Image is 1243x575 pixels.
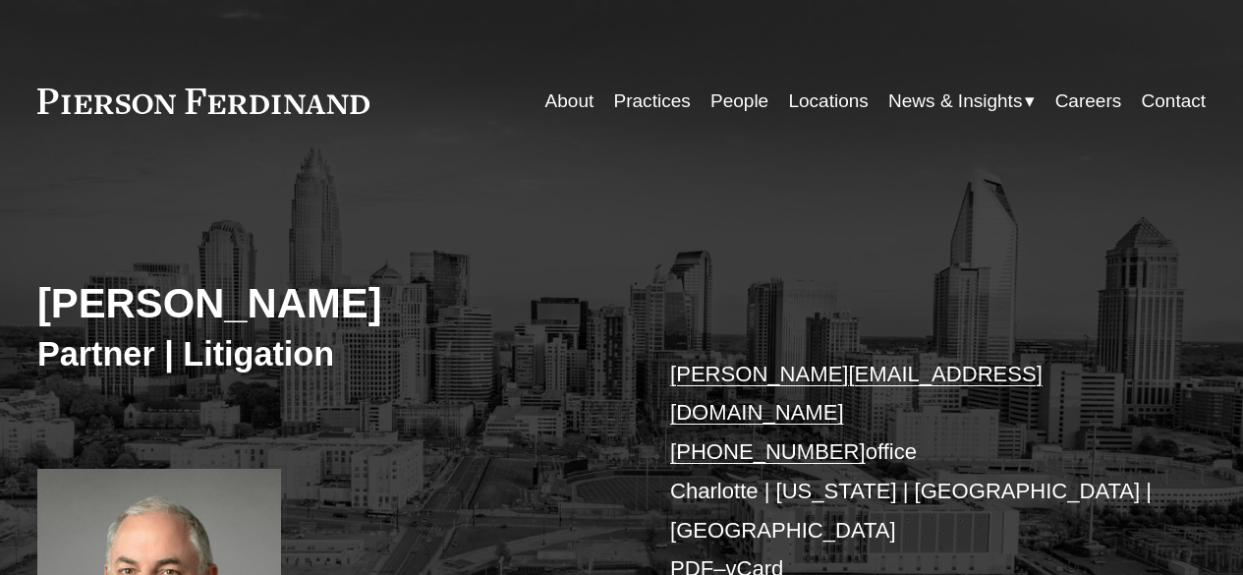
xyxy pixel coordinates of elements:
[710,83,768,120] a: People
[614,83,691,120] a: Practices
[888,85,1022,118] span: News & Insights
[37,279,622,329] h2: [PERSON_NAME]
[37,333,622,374] h3: Partner | Litigation
[670,362,1043,426] a: [PERSON_NAME][EMAIL_ADDRESS][DOMAIN_NAME]
[670,439,866,464] a: [PHONE_NUMBER]
[788,83,868,120] a: Locations
[888,83,1035,120] a: folder dropdown
[1142,83,1207,120] a: Contact
[1055,83,1122,120] a: Careers
[545,83,594,120] a: About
